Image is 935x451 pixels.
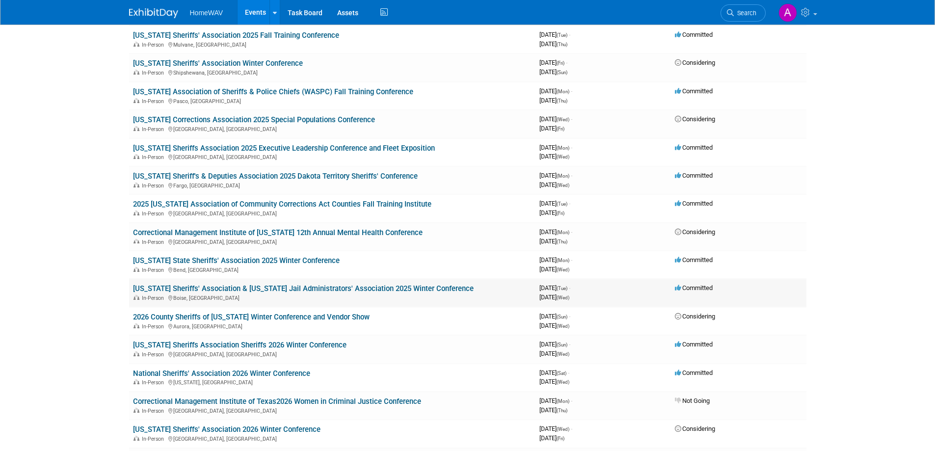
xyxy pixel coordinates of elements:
[557,342,567,347] span: (Sun)
[133,228,423,237] a: Correctional Management Institute of [US_STATE] 12th Annual Mental Health Conference
[133,238,532,245] div: [GEOGRAPHIC_DATA], [GEOGRAPHIC_DATA]
[133,350,532,358] div: [GEOGRAPHIC_DATA], [GEOGRAPHIC_DATA]
[539,153,569,160] span: [DATE]
[557,201,567,207] span: (Tue)
[557,173,569,179] span: (Mon)
[675,144,713,151] span: Committed
[539,97,567,104] span: [DATE]
[557,211,564,216] span: (Fri)
[539,293,569,301] span: [DATE]
[134,295,139,300] img: In-Person Event
[539,256,572,264] span: [DATE]
[134,379,139,384] img: In-Person Event
[557,371,566,376] span: (Sat)
[569,200,570,207] span: -
[557,42,567,47] span: (Thu)
[539,397,572,404] span: [DATE]
[134,267,139,272] img: In-Person Event
[539,369,569,376] span: [DATE]
[557,98,567,104] span: (Thu)
[539,31,570,38] span: [DATE]
[133,256,340,265] a: [US_STATE] State Sheriffs' Association 2025 Winter Conference
[557,258,569,263] span: (Mon)
[539,200,570,207] span: [DATE]
[133,322,532,330] div: Aurora, [GEOGRAPHIC_DATA]
[133,293,532,301] div: Boise, [GEOGRAPHIC_DATA]
[539,172,572,179] span: [DATE]
[557,32,567,38] span: (Tue)
[539,87,572,95] span: [DATE]
[557,230,569,235] span: (Mon)
[569,284,570,292] span: -
[539,284,570,292] span: [DATE]
[134,408,139,413] img: In-Person Event
[571,172,572,179] span: -
[675,341,713,348] span: Committed
[721,4,766,22] a: Search
[568,369,569,376] span: -
[675,256,713,264] span: Committed
[142,295,167,301] span: In-Person
[557,408,567,413] span: (Thu)
[557,60,564,66] span: (Fri)
[142,239,167,245] span: In-Person
[133,265,532,273] div: Bend, [GEOGRAPHIC_DATA]
[571,87,572,95] span: -
[134,183,139,187] img: In-Person Event
[557,286,567,291] span: (Tue)
[539,378,569,385] span: [DATE]
[675,59,715,66] span: Considering
[569,31,570,38] span: -
[571,144,572,151] span: -
[557,117,569,122] span: (Wed)
[134,70,139,75] img: In-Person Event
[675,172,713,179] span: Committed
[133,40,532,48] div: Mulvane, [GEOGRAPHIC_DATA]
[539,322,569,329] span: [DATE]
[134,211,139,215] img: In-Person Event
[133,397,421,406] a: Correctional Management Institute of Texas2026 Women in Criminal Justice Conference
[142,154,167,160] span: In-Person
[133,181,532,189] div: Fargo, [GEOGRAPHIC_DATA]
[675,397,710,404] span: Not Going
[133,87,413,96] a: [US_STATE] Association of Sheriffs & Police Chiefs (WASPC) Fall Training Conference
[571,397,572,404] span: -
[734,9,756,17] span: Search
[133,369,310,378] a: National Sheriffs' Association 2026 Winter Conference
[142,379,167,386] span: In-Person
[133,284,474,293] a: [US_STATE] Sheriffs' Association & [US_STATE] Jail Administrators' Association 2025 Winter Confer...
[675,31,713,38] span: Committed
[133,68,532,76] div: Shipshewana, [GEOGRAPHIC_DATA]
[142,126,167,133] span: In-Person
[675,284,713,292] span: Committed
[571,115,572,123] span: -
[675,115,715,123] span: Considering
[539,181,569,188] span: [DATE]
[133,97,532,105] div: Pasco, [GEOGRAPHIC_DATA]
[142,323,167,330] span: In-Person
[557,183,569,188] span: (Wed)
[566,59,567,66] span: -
[675,425,715,432] span: Considering
[557,154,569,159] span: (Wed)
[569,341,570,348] span: -
[539,350,569,357] span: [DATE]
[557,436,564,441] span: (Fri)
[134,154,139,159] img: In-Person Event
[539,313,570,320] span: [DATE]
[557,314,567,319] span: (Sun)
[778,3,797,22] img: Amanda Jasper
[571,228,572,236] span: -
[133,313,370,321] a: 2026 County Sheriffs of [US_STATE] Winter Conference and Vendor Show
[557,295,569,300] span: (Wed)
[129,8,178,18] img: ExhibitDay
[539,425,572,432] span: [DATE]
[557,89,569,94] span: (Mon)
[557,267,569,272] span: (Wed)
[571,256,572,264] span: -
[142,408,167,414] span: In-Person
[539,40,567,48] span: [DATE]
[133,200,431,209] a: 2025 [US_STATE] Association of Community Corrections Act Counties Fall Training Institute
[134,323,139,328] img: In-Person Event
[557,323,569,329] span: (Wed)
